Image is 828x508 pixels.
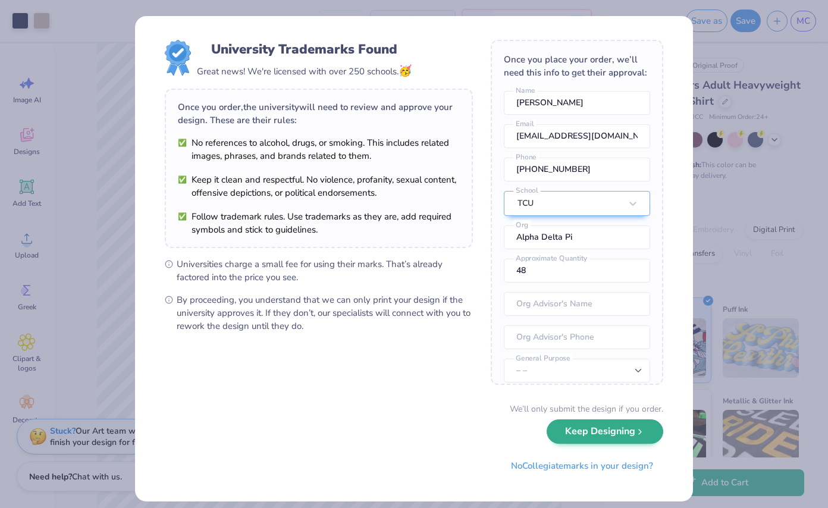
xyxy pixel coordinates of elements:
[504,124,650,148] input: Email
[211,40,397,59] div: University Trademarks Found
[177,293,473,333] span: By proceeding, you understand that we can only print your design if the university approves it. I...
[399,64,412,78] span: 🥳
[197,63,412,79] div: Great news! We're licensed with over 250 schools.
[178,101,460,127] div: Once you order, the university will need to review and approve your design. These are their rules:
[504,292,650,316] input: Org Advisor's Name
[501,454,663,478] button: NoCollegiatemarks in your design?
[547,419,663,444] button: Keep Designing
[178,136,460,162] li: No references to alcohol, drugs, or smoking. This includes related images, phrases, and brands re...
[510,403,663,415] div: We’ll only submit the design if you order.
[178,173,460,199] li: Keep it clean and respectful. No violence, profanity, sexual content, offensive depictions, or po...
[504,325,650,349] input: Org Advisor's Phone
[504,91,650,115] input: Name
[504,259,650,283] input: Approximate Quantity
[504,158,650,181] input: Phone
[504,225,650,249] input: Org
[177,258,473,284] span: Universities charge a small fee for using their marks. That’s already factored into the price you...
[504,53,650,79] div: Once you place your order, we’ll need this info to get their approval:
[165,40,191,76] img: License badge
[178,210,460,236] li: Follow trademark rules. Use trademarks as they are, add required symbols and stick to guidelines.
